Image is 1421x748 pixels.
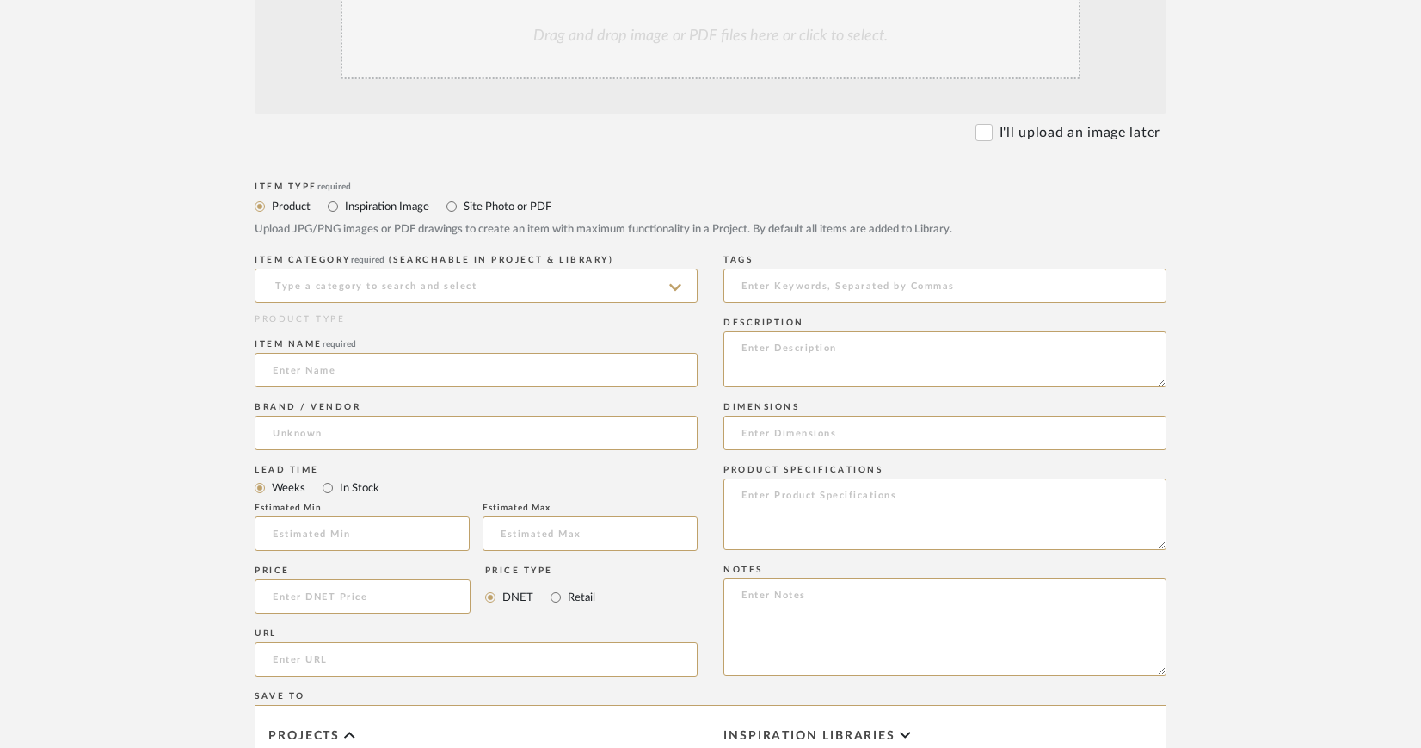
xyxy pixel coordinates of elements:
input: Enter Dimensions [723,416,1166,450]
span: required [317,182,351,191]
span: Inspiration libraries [723,729,895,744]
mat-radio-group: Select price type [485,579,595,614]
div: Save To [255,691,1166,702]
div: Description [723,318,1166,328]
input: Enter Keywords, Separated by Commas [723,269,1166,303]
input: Estimated Max [483,516,698,551]
div: Item Type [255,182,1166,192]
label: Product [270,197,311,216]
div: URL [255,628,698,639]
div: Lead Time [255,465,698,475]
div: Brand / Vendor [255,402,698,412]
div: Tags [723,255,1166,265]
div: PRODUCT TYPE [255,313,698,326]
mat-radio-group: Select item type [255,477,698,498]
div: Estimated Min [255,503,470,513]
input: Estimated Min [255,516,470,551]
label: I'll upload an image later [1000,122,1160,143]
label: In Stock [338,479,379,498]
label: DNET [501,588,533,607]
div: Product Specifications [723,465,1166,475]
label: Retail [566,588,595,607]
div: ITEM CATEGORY [255,255,698,265]
div: Estimated Max [483,503,698,513]
span: (Searchable in Project & Library) [389,256,614,264]
input: Unknown [255,416,698,450]
div: Notes [723,565,1166,575]
span: Projects [268,729,340,744]
input: Enter URL [255,642,698,677]
div: Dimensions [723,402,1166,412]
div: Item name [255,339,698,349]
input: Enter Name [255,353,698,387]
div: Upload JPG/PNG images or PDF drawings to create an item with maximum functionality in a Project. ... [255,221,1166,238]
input: Type a category to search and select [255,269,698,303]
span: required [351,256,384,264]
div: Price Type [485,566,595,576]
span: required [323,340,356,349]
label: Site Photo or PDF [462,197,551,216]
mat-radio-group: Select item type [255,195,1166,217]
input: Enter DNET Price [255,579,471,614]
label: Weeks [270,479,305,498]
label: Inspiration Image [343,197,429,216]
div: Price [255,566,471,576]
